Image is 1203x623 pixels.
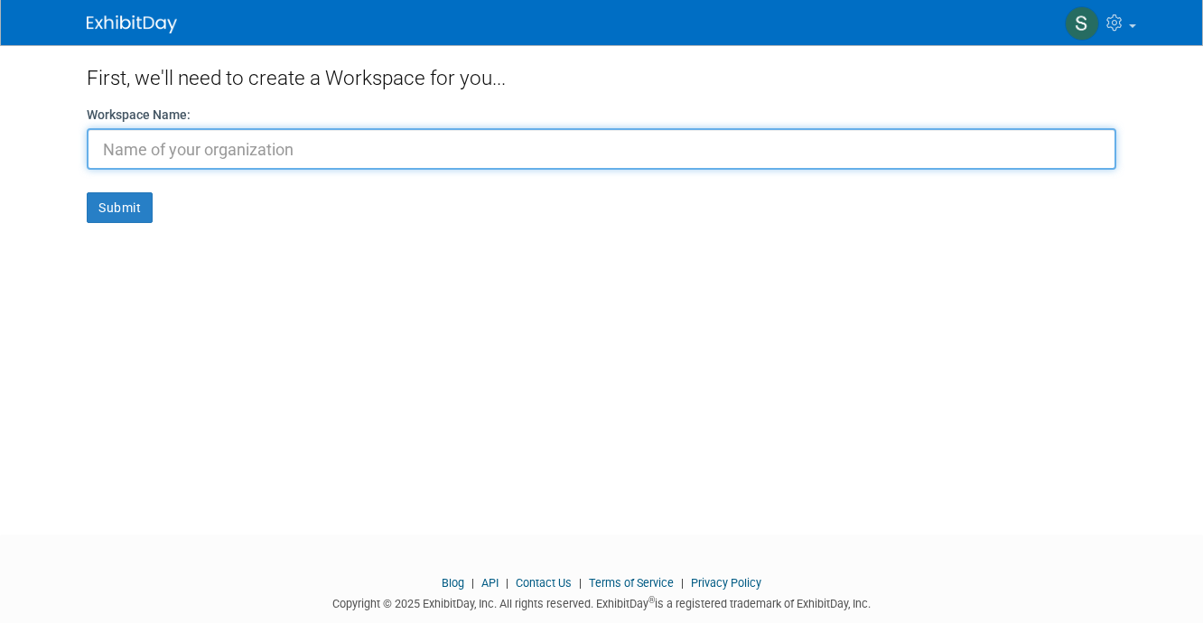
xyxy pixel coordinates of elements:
div: First, we'll need to create a Workspace for you... [87,45,1116,106]
img: ExhibitDay [87,15,177,33]
img: Sherri Shulman [1065,6,1099,41]
a: Contact Us [516,576,572,590]
span: | [501,576,513,590]
button: Submit [87,192,153,223]
a: API [481,576,499,590]
span: | [574,576,586,590]
span: | [467,576,479,590]
a: Blog [442,576,464,590]
a: Terms of Service [589,576,674,590]
span: | [676,576,688,590]
input: Name of your organization [87,128,1116,170]
label: Workspace Name: [87,106,191,124]
a: Privacy Policy [691,576,761,590]
sup: ® [648,595,655,605]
